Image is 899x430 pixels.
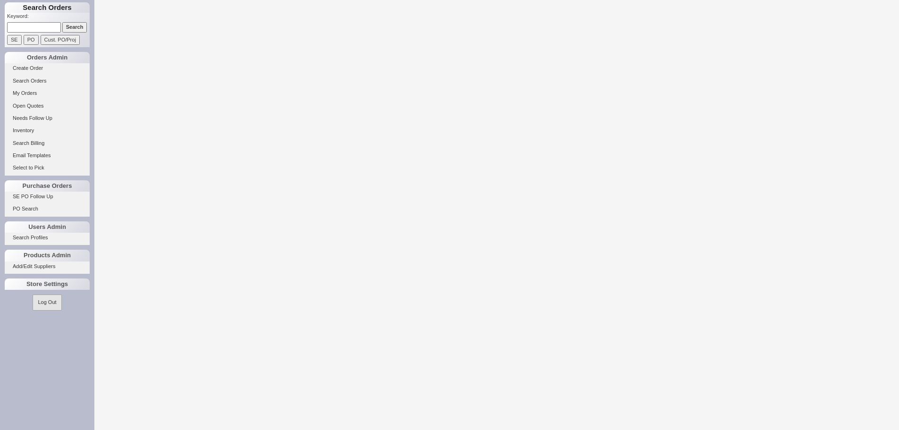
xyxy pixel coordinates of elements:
[5,138,90,148] a: Search Billing
[5,76,90,86] a: Search Orders
[5,113,90,123] a: Needs Follow Up
[24,35,39,45] input: PO
[5,204,90,214] a: PO Search
[7,35,22,45] input: SE
[5,52,90,63] div: Orders Admin
[5,2,90,13] h1: Search Orders
[5,180,90,192] div: Purchase Orders
[5,151,90,160] a: Email Templates
[5,163,90,173] a: Select to Pick
[33,295,61,310] button: Log Out
[7,13,90,22] p: Keyword:
[13,115,52,121] span: Needs Follow Up
[5,88,90,98] a: My Orders
[5,261,90,271] a: Add/Edit Suppliers
[5,192,90,202] a: SE PO Follow Up
[62,22,87,32] input: Search
[41,35,80,45] input: Cust. PO/Proj
[5,101,90,111] a: Open Quotes
[5,250,90,261] div: Products Admin
[5,278,90,290] div: Store Settings
[5,63,90,73] a: Create Order
[5,221,90,233] div: Users Admin
[5,233,90,243] a: Search Profiles
[5,126,90,135] a: Inventory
